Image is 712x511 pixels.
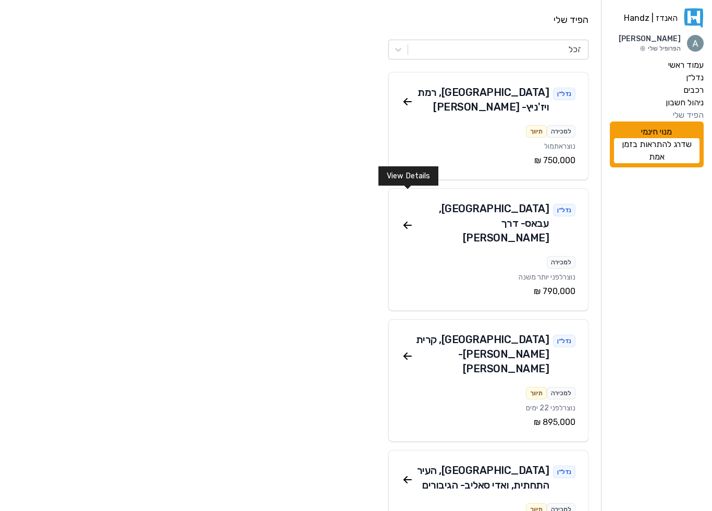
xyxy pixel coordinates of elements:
a: האנדז | Handz [610,8,704,28]
div: [GEOGRAPHIC_DATA] , העיר התחתית, ואדי סאליב - הגיבורים [414,463,549,492]
div: [GEOGRAPHIC_DATA] , רמת ויז'ניץ - [PERSON_NAME] [414,85,549,114]
div: למכירה [547,125,575,138]
div: נדל״ן [553,204,575,216]
span: נוצר אתמול [544,142,575,151]
img: תמונת פרופיל [687,35,704,52]
a: ניהול חשבון [610,96,704,109]
label: הפיד שלי [673,109,704,121]
div: תיווך [526,387,547,399]
label: נדל״ן [686,71,704,84]
div: למכירה [547,256,575,269]
div: נדל״ן [553,335,575,347]
div: ‏750,000 ‏₪ [401,154,575,167]
div: ‏895,000 ‏₪ [401,416,575,429]
span: נוצר לפני 22 ימים [526,404,575,412]
label: עמוד ראשי [668,59,704,71]
div: תיווך [526,125,547,138]
p: הפרופיל שלי [619,44,681,53]
div: נדל״ן [553,88,575,100]
div: למכירה [547,387,575,399]
a: שדרג להתראות בזמן אמת [614,138,699,163]
h1: הפיד שלי [13,13,588,27]
span: נוצר לפני יותר משנה [519,273,575,282]
div: ‏790,000 ‏₪ [401,285,575,298]
div: [GEOGRAPHIC_DATA] , עבאס - דרך [PERSON_NAME] [414,201,549,245]
a: הפיד שלי [610,109,704,121]
a: רכבים [610,84,704,96]
a: תמונת פרופיל[PERSON_NAME]הפרופיל שלי [610,34,704,53]
div: מנוי חינמי [610,121,704,167]
a: נדל״ן [610,71,704,84]
label: רכבים [683,84,704,96]
p: [PERSON_NAME] [619,34,681,44]
label: ניהול חשבון [666,96,704,109]
div: [GEOGRAPHIC_DATA] , קרית [PERSON_NAME] - [PERSON_NAME] [414,332,549,376]
a: עמוד ראשי [610,59,704,71]
div: נדל״ן [553,466,575,478]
